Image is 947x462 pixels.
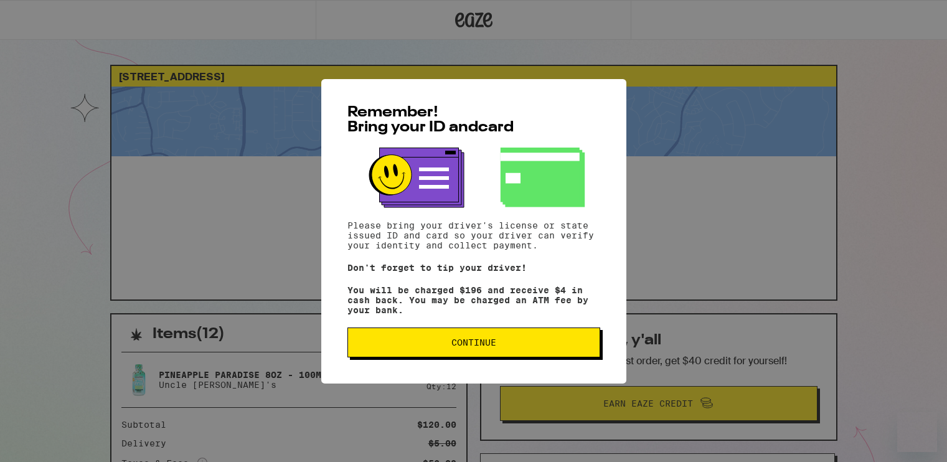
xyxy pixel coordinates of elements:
[347,263,600,273] p: Don't forget to tip your driver!
[347,105,514,135] span: Remember! Bring your ID and card
[451,338,496,347] span: Continue
[347,285,600,315] p: You will be charged $196 and receive $4 in cash back. You may be charged an ATM fee by your bank.
[347,220,600,250] p: Please bring your driver's license or state issued ID and card so your driver can verify your ide...
[347,328,600,357] button: Continue
[897,412,937,452] iframe: Button to launch messaging window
